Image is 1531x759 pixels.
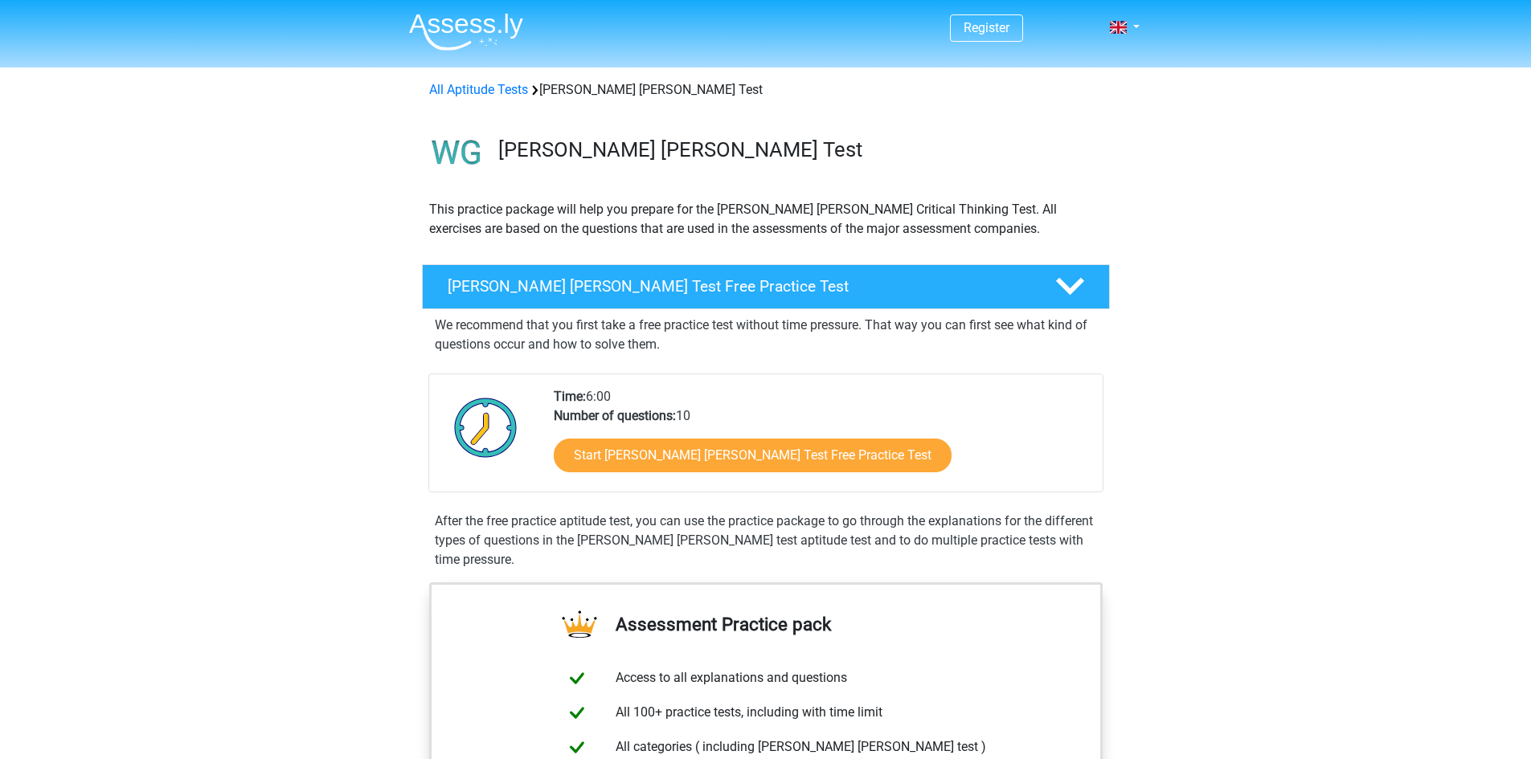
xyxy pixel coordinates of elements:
[423,119,491,187] img: watson glaser test
[409,13,523,51] img: Assessly
[423,80,1109,100] div: [PERSON_NAME] [PERSON_NAME] Test
[964,20,1009,35] a: Register
[554,439,952,472] a: Start [PERSON_NAME] [PERSON_NAME] Test Free Practice Test
[445,387,526,467] img: Clock
[498,137,1097,162] h3: [PERSON_NAME] [PERSON_NAME] Test
[554,408,676,423] b: Number of questions:
[542,387,1102,492] div: 6:00 10
[435,316,1097,354] p: We recommend that you first take a free practice test without time pressure. That way you can fir...
[428,512,1103,569] div: After the free practice aptitude test, you can use the practice package to go through the explana...
[554,389,586,404] b: Time:
[429,200,1103,239] p: This practice package will help you prepare for the [PERSON_NAME] [PERSON_NAME] Critical Thinking...
[415,264,1116,309] a: [PERSON_NAME] [PERSON_NAME] Test Free Practice Test
[429,82,528,97] a: All Aptitude Tests
[448,277,1030,296] h4: [PERSON_NAME] [PERSON_NAME] Test Free Practice Test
